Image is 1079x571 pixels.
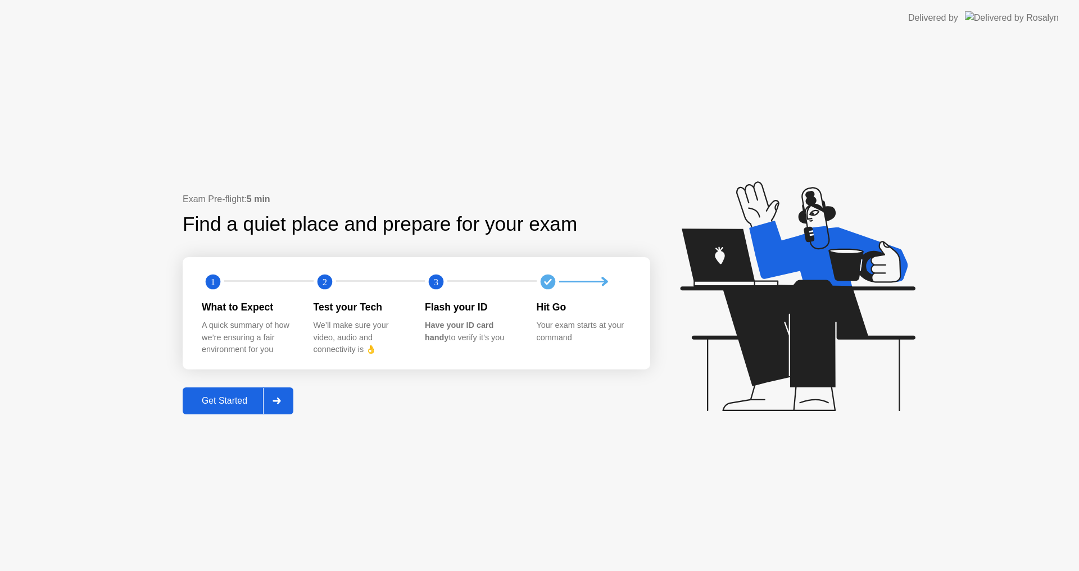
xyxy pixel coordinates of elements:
div: We’ll make sure your video, audio and connectivity is 👌 [314,319,407,356]
div: Exam Pre-flight: [183,193,650,206]
div: Hit Go [537,300,631,314]
b: Have your ID card handy [425,321,493,342]
b: 5 min [247,194,270,204]
button: Get Started [183,387,293,414]
text: 3 [434,276,438,287]
text: 1 [211,276,215,287]
div: Your exam starts at your command [537,319,631,344]
div: Find a quiet place and prepare for your exam [183,209,579,239]
div: Flash your ID [425,300,519,314]
div: Get Started [186,396,263,406]
div: to verify it’s you [425,319,519,344]
div: What to Expect [202,300,296,314]
div: Delivered by [908,11,958,25]
img: Delivered by Rosalyn [965,11,1059,24]
div: A quick summary of how we’re ensuring a fair environment for you [202,319,296,356]
div: Test your Tech [314,300,407,314]
text: 2 [322,276,327,287]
